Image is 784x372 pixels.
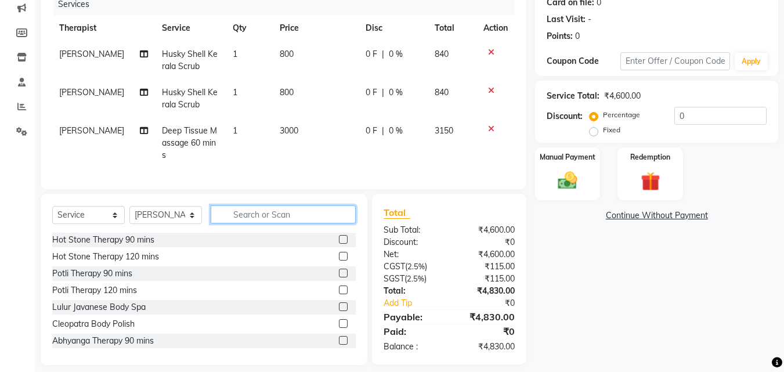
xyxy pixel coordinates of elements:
div: ₹115.00 [449,273,523,285]
th: Disc [359,15,428,41]
div: Payable: [375,310,449,324]
th: Qty [226,15,273,41]
div: Sub Total: [375,224,449,236]
div: Points: [547,30,573,42]
span: | [382,125,384,137]
span: Husky Shell Kerala Scrub [162,49,218,71]
button: Apply [735,53,768,70]
span: Husky Shell Kerala Scrub [162,87,218,110]
th: Price [273,15,359,41]
div: ₹0 [449,236,523,248]
div: ( ) [375,261,449,273]
span: 0 % [389,125,403,137]
span: 3000 [280,125,298,136]
div: Cleopatra Body Polish [52,318,135,330]
span: 0 F [366,48,377,60]
span: 840 [435,87,449,97]
span: 800 [280,49,294,59]
span: 1 [233,87,237,97]
div: Service Total: [547,90,599,102]
img: _cash.svg [552,169,583,192]
span: [PERSON_NAME] [59,125,124,136]
th: Action [476,15,515,41]
span: Deep Tissue Massage 60 mins [162,125,217,160]
div: Coupon Code [547,55,620,67]
div: ₹4,600.00 [604,90,641,102]
span: SGST [384,273,404,284]
span: 1 [233,125,237,136]
span: 840 [435,49,449,59]
div: Last Visit: [547,13,586,26]
span: 0 % [389,86,403,99]
div: Potli Therapy 120 mins [52,284,137,297]
div: - [588,13,591,26]
span: CGST [384,261,405,272]
span: 0 F [366,86,377,99]
div: ₹4,600.00 [449,224,523,236]
a: Add Tip [375,297,461,309]
span: 1 [233,49,237,59]
span: | [382,48,384,60]
div: Discount: [375,236,449,248]
div: Net: [375,248,449,261]
div: ₹4,600.00 [449,248,523,261]
div: ₹4,830.00 [449,285,523,297]
label: Fixed [603,125,620,135]
div: Abhyanga Therapy 90 mins [52,335,154,347]
div: Total: [375,285,449,297]
div: 0 [575,30,580,42]
div: ₹4,830.00 [449,310,523,324]
div: ₹115.00 [449,261,523,273]
span: [PERSON_NAME] [59,87,124,97]
input: Search or Scan [211,205,356,223]
img: _gift.svg [635,169,666,193]
span: 0 F [366,125,377,137]
label: Redemption [630,152,670,162]
div: ₹0 [449,324,523,338]
div: Paid: [375,324,449,338]
th: Total [428,15,477,41]
span: | [382,86,384,99]
th: Service [155,15,226,41]
div: Discount: [547,110,583,122]
div: Lulur Javanese Body Spa [52,301,146,313]
th: Therapist [52,15,155,41]
div: ( ) [375,273,449,285]
label: Percentage [603,110,640,120]
a: Continue Without Payment [537,210,776,222]
div: Balance : [375,341,449,353]
span: 0 % [389,48,403,60]
span: [PERSON_NAME] [59,49,124,59]
span: 2.5% [407,262,425,271]
div: Hot Stone Therapy 90 mins [52,234,154,246]
span: 3150 [435,125,453,136]
div: Hot Stone Therapy 120 mins [52,251,159,263]
span: 800 [280,87,294,97]
input: Enter Offer / Coupon Code [620,52,730,70]
span: Total [384,207,410,219]
div: ₹4,830.00 [449,341,523,353]
div: ₹0 [462,297,524,309]
span: 2.5% [407,274,424,283]
div: Potli Therapy 90 mins [52,268,132,280]
label: Manual Payment [540,152,595,162]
